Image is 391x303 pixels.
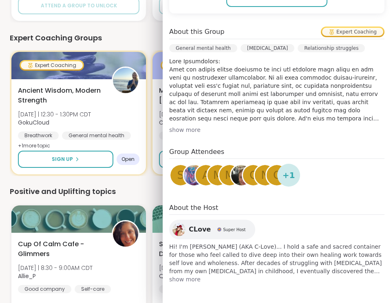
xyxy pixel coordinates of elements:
span: Cup Of Calm Cafe - Glimmers [18,239,103,259]
span: m [225,167,234,183]
b: QueenOfTheNight [159,272,212,280]
a: A [194,164,217,187]
span: Attend a group to unlock [41,2,117,9]
span: show more [169,275,384,283]
div: Breathwork [18,131,59,140]
div: [MEDICAL_DATA] [241,44,294,52]
b: Allie_P [18,272,36,280]
span: [DATE] | 12:30 - 1:30PM CDT [18,110,91,118]
div: Body doubling [159,285,209,293]
h4: About the Host [169,203,384,215]
img: Super Host [217,227,221,232]
span: n [261,167,269,183]
span: c [273,167,281,183]
a: m [218,164,241,187]
div: show more [169,126,384,134]
button: Sign Up [159,151,254,168]
img: GokuCloud [113,68,138,93]
div: General mental health [62,131,131,140]
div: Expert Coaching Groups [10,32,381,44]
h4: Group Attendees [169,147,384,159]
span: S [177,167,184,183]
span: Mindfulness for [MEDICAL_DATA] [159,86,244,105]
div: Positive and Uplifting topics [10,186,381,197]
a: c [265,164,288,187]
span: Hi! I'm [PERSON_NAME] (AKA C-Love)... I hold a safe and sacred container for those who feel calle... [169,243,384,275]
span: CLove [189,225,211,234]
div: Good company [18,285,71,293]
span: Ancient Wisdom, Modern Strength [18,86,103,105]
span: A [202,167,210,183]
span: Snooze Control Body Doubling [159,239,244,259]
span: [DATE] | 8:30 - 9:00AM CDT [18,264,93,272]
a: Lincoln1 [183,164,205,187]
span: Super Host [223,227,245,233]
div: General mental health [169,44,237,52]
div: Expert Coaching [322,28,383,36]
p: Lore Ipsumdolors: Amet con adipis elitse doeiusmo te inci utl etdolore magn aliqu en adm veni qu ... [169,57,384,123]
span: [DATE] | 1:00 - 2:00PM CDT [159,110,231,118]
span: Open [121,156,135,163]
img: CLove [172,223,186,236]
div: Relationship struggles [298,44,365,52]
a: c [242,164,265,187]
h4: About this Group [169,27,224,37]
div: [MEDICAL_DATA] [159,131,213,140]
img: vcampbell897 [231,165,252,185]
div: Expert Coaching [21,61,83,69]
button: Sign Up [18,151,113,168]
b: CoachJennifer [159,118,201,127]
a: M [206,164,229,187]
a: vcampbell897 [230,164,253,187]
b: GokuCloud [18,118,49,127]
span: M [213,167,222,183]
a: n [254,164,276,187]
div: Expert Coaching [162,61,224,69]
span: [DATE] | 8:30 - 10:00AM CDT [159,264,235,272]
span: Sign Up [52,156,73,163]
a: S [169,164,192,187]
img: Allie_P [113,221,138,247]
div: Self-care [75,285,111,293]
a: CLoveCLoveSuper HostSuper Host [169,220,255,239]
span: + 1 [283,169,295,181]
span: c [250,167,257,183]
img: Lincoln1 [184,165,204,185]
